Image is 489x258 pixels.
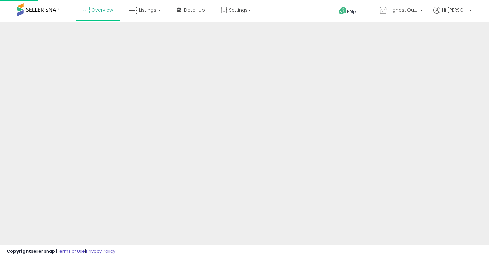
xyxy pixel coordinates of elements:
a: Terms of Use [57,248,85,254]
a: Hi [PERSON_NAME] [433,7,472,22]
i: Get Help [339,7,347,15]
span: Hi [PERSON_NAME] [442,7,467,13]
span: Help [347,9,356,14]
span: Listings [139,7,156,13]
a: Privacy Policy [86,248,115,254]
strong: Copyright [7,248,31,254]
span: Overview [91,7,113,13]
span: DataHub [184,7,205,13]
span: Highest Quality Products [388,7,418,13]
a: Help [334,2,369,22]
div: seller snap | | [7,248,115,255]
